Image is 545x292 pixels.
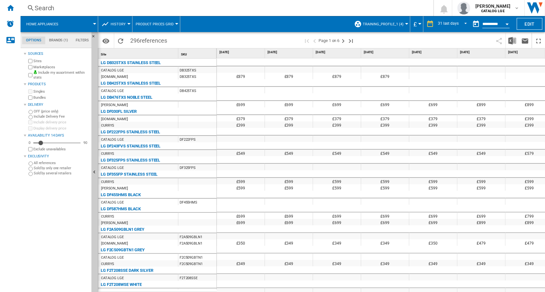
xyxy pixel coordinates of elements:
[314,48,361,56] div: [DATE]
[33,147,89,152] label: Exclude unavailables
[101,213,114,220] div: CURRYS
[501,17,513,29] button: Open calendar
[101,226,144,233] div: LG F2A509GBLN1 GREY
[265,73,313,79] div: £879
[101,122,114,129] div: CURRYS
[34,161,89,165] label: All references
[457,239,505,246] div: £479
[265,260,313,266] div: £349
[33,65,89,70] label: Marketplaces
[28,65,32,69] input: Marketplaces
[28,96,32,100] input: Bundles
[178,73,217,79] div: DB325TXS
[27,140,32,145] div: 0
[28,126,32,130] input: Display delivery price
[217,184,265,191] div: £599
[111,16,129,32] button: History
[101,281,142,288] div: LG F2T208WSE WHITE
[316,50,360,54] span: [DATE]
[101,108,137,115] div: LG DF030FL SILVER
[217,239,265,246] div: £350
[313,178,361,184] div: £599
[493,33,506,48] button: Share this bookmark with others
[99,35,112,46] button: Options
[506,33,519,48] button: Download in Excel
[457,115,505,121] div: £379
[178,136,217,142] div: DF222FPS
[475,3,510,9] span: [PERSON_NAME]
[265,239,313,246] div: £349
[217,178,265,184] div: £599
[313,239,361,246] div: £349
[413,16,420,32] button: £
[101,179,114,185] div: CURRYS
[217,260,265,266] div: £349
[29,162,33,166] input: All references
[99,48,178,58] div: Site Sort None
[91,32,99,44] button: Hide
[409,260,457,266] div: £349
[29,110,33,114] input: OFF (price only)
[339,33,347,48] button: Next page
[361,213,409,219] div: £699
[33,95,89,100] label: Bundles
[101,128,160,136] div: LG DF222FPS STAINLESS STEEL
[457,219,505,225] div: £899
[136,16,177,32] div: Product prices grid
[101,67,124,74] div: CATALOG LGE
[28,51,89,56] div: Sources
[411,48,457,56] div: [DATE]
[303,33,311,48] button: First page
[28,133,89,138] div: Availability 14 Days
[101,94,152,101] div: LG DB476TXS NOBLE STEEL
[459,48,505,56] div: [DATE]
[180,48,217,58] div: SKU Sort None
[361,150,409,156] div: £549
[101,261,114,267] div: CURRYS
[532,33,545,48] button: Maximize
[22,37,45,44] md-tab-item: Options
[28,71,32,79] input: Include my assortment within stats
[457,213,505,219] div: £699
[266,48,313,56] div: [DATE]
[180,48,217,58] div: Sort None
[470,18,482,30] button: md-calendar
[28,120,32,124] input: Include delivery price
[361,178,409,184] div: £599
[101,59,161,67] div: LG DB325TXS STAINLESS STEEL
[101,16,129,32] div: History
[265,184,313,191] div: £599
[363,16,407,32] button: Training_Profile_1 (4)
[101,171,158,178] div: LG DF355FP STAINLESS STEEL
[101,191,141,199] div: LG DF455HMS BLACK
[45,37,72,44] md-tab-item: Brands (1)
[217,150,265,156] div: £549
[364,50,408,54] span: [DATE]
[178,254,217,260] div: F2C509GBTN1
[178,87,217,94] div: DB425TXS
[34,171,89,176] label: Sold by several retailers
[409,184,457,191] div: £599
[217,213,265,219] div: £699
[361,73,409,79] div: £879
[313,219,361,225] div: £699
[437,19,470,29] md-select: REPORTS.WIZARD.STEPS.REPORT.STEPS.REPORT_OPTIONS.PERIOD: 31 last days
[33,89,89,94] label: Singles
[361,260,409,266] div: £349
[101,199,124,206] div: CATALOG LGE
[217,121,265,128] div: £399
[101,246,145,254] div: LG F2C509GBTN1 GREY
[34,166,89,171] label: Sold by only one retailer
[409,115,457,121] div: £379
[33,70,37,74] img: mysite-bg-18x18.png
[33,59,89,63] label: Sites
[101,275,124,281] div: CATALOG LGE
[409,101,457,107] div: £699
[265,101,313,107] div: £699
[136,22,174,26] span: Product prices grid
[101,240,128,247] div: [DOMAIN_NAME]
[72,37,93,44] md-tab-item: Filters
[29,115,33,119] input: Include Delivery Fee
[313,213,361,219] div: £699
